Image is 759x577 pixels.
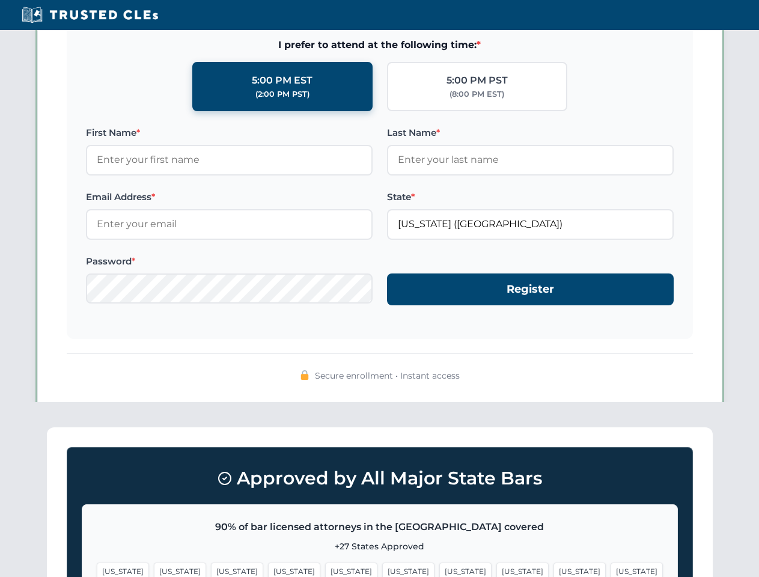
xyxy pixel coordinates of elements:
[252,73,312,88] div: 5:00 PM EST
[82,462,678,495] h3: Approved by All Major State Bars
[387,145,674,175] input: Enter your last name
[315,369,460,382] span: Secure enrollment • Instant access
[255,88,309,100] div: (2:00 PM PST)
[387,126,674,140] label: Last Name
[86,209,373,239] input: Enter your email
[97,540,663,553] p: +27 States Approved
[18,6,162,24] img: Trusted CLEs
[300,370,309,380] img: 🔒
[86,126,373,140] label: First Name
[97,519,663,535] p: 90% of bar licensed attorneys in the [GEOGRAPHIC_DATA] covered
[86,190,373,204] label: Email Address
[86,145,373,175] input: Enter your first name
[447,73,508,88] div: 5:00 PM PST
[387,273,674,305] button: Register
[86,37,674,53] span: I prefer to attend at the following time:
[387,190,674,204] label: State
[387,209,674,239] input: Florida (FL)
[86,254,373,269] label: Password
[450,88,504,100] div: (8:00 PM EST)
